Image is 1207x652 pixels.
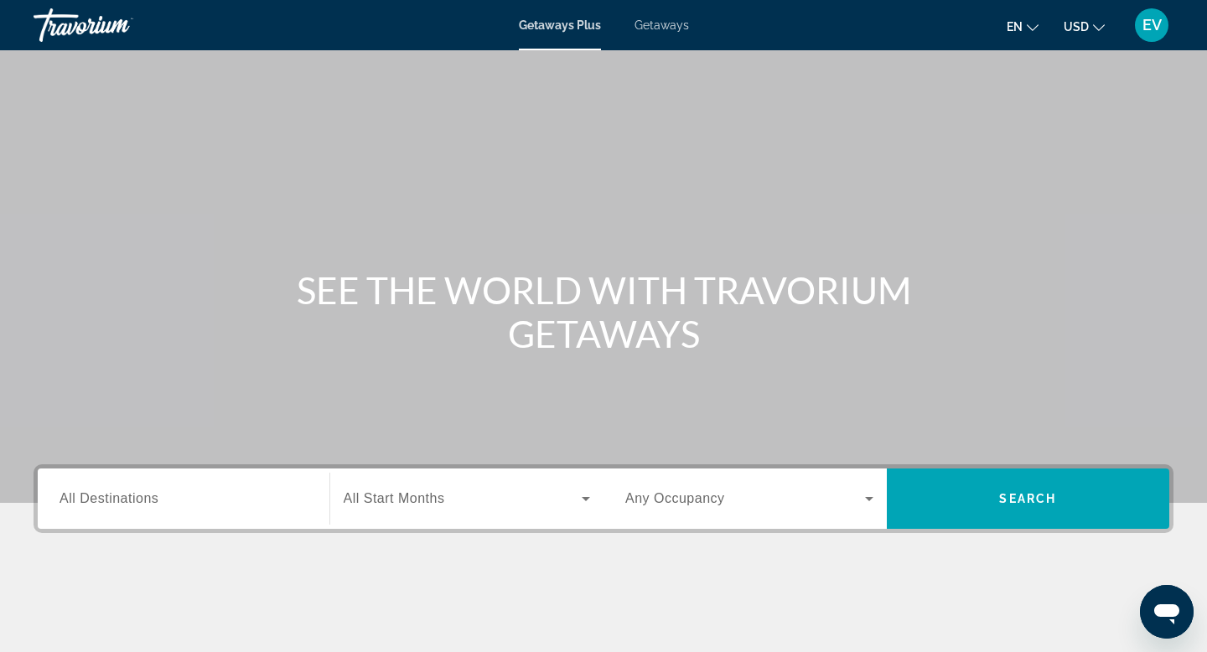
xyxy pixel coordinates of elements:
span: Search [999,492,1056,505]
span: All Destinations [60,491,158,505]
button: Change language [1007,14,1039,39]
button: Change currency [1064,14,1105,39]
iframe: Button to launch messaging window [1140,585,1194,639]
h1: SEE THE WORLD WITH TRAVORIUM GETAWAYS [289,268,918,355]
a: Travorium [34,3,201,47]
button: User Menu [1130,8,1173,43]
span: en [1007,20,1023,34]
span: EV [1142,17,1162,34]
a: Getaways [635,18,689,32]
span: All Start Months [344,491,445,505]
button: Search [887,468,1170,529]
span: USD [1064,20,1089,34]
div: Search widget [38,468,1169,529]
a: Getaways Plus [519,18,601,32]
span: Any Occupancy [625,491,725,505]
